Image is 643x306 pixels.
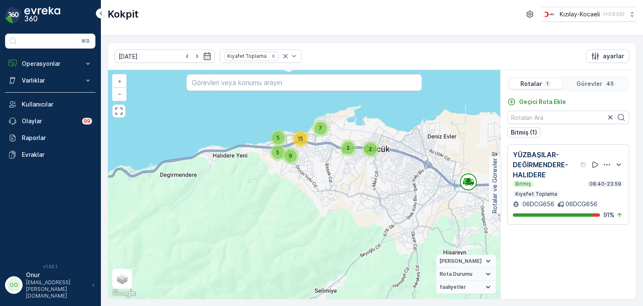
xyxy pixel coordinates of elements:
[312,120,329,137] div: 7
[521,200,554,208] p: 06DCG656
[225,52,268,60] div: Kıyafet Toplama
[507,111,629,124] input: Rotaları Ara
[440,284,466,290] span: faaliyetler
[26,271,88,279] p: Onur
[277,135,280,141] span: 5
[5,55,95,72] button: Operasyonlar
[5,113,95,130] a: Olaylar99
[22,117,77,125] p: Olaylar
[369,146,372,152] span: 2
[519,98,566,106] p: Geçici Rota Ekle
[5,7,22,23] img: logo
[507,98,566,106] a: Geçici Rota Ekle
[118,90,122,97] span: −
[440,271,472,277] span: Rota Durumu
[5,96,95,113] a: Kullanıcılar
[110,288,138,299] a: Bu bölgeyi Google Haritalar'da açın (yeni pencerede açılır)
[436,255,496,268] summary: [PERSON_NAME]
[289,153,292,159] span: 9
[347,145,350,151] span: 2
[84,118,90,124] p: 99
[26,279,88,299] p: [EMAIL_ADDRESS][PERSON_NAME][DOMAIN_NAME]
[22,76,79,85] p: Varlıklar
[7,278,21,292] div: OO
[270,130,287,146] div: 5
[514,181,532,187] p: Bitmiş
[319,125,322,131] span: 7
[542,10,556,19] img: k%C4%B1z%C4%B1lay_0jL9uU1.png
[440,258,482,265] span: [PERSON_NAME]
[5,264,95,269] span: v 1.50.1
[603,52,624,60] p: ayarlar
[5,72,95,89] button: Varlıklar
[22,100,92,109] p: Kullanıcılar
[110,288,138,299] img: Google
[566,200,597,208] p: 06DCG656
[606,80,615,87] p: 45
[108,8,139,21] p: Kokpit
[542,7,636,22] button: Kızılay-Kocaeli(+03:00)
[507,127,540,137] button: Bitmiş (1)
[113,270,131,288] a: Layers
[113,75,126,88] a: Yakınlaştır
[270,144,286,161] div: 5
[298,135,303,142] span: 15
[491,158,499,213] p: Rotalar ve Görevler
[5,146,95,163] a: Evraklar
[436,281,496,294] summary: faaliyetler
[269,53,278,60] div: Remove Kıyafet Toplama
[603,211,615,219] p: 91 %
[24,7,60,23] img: logo_dark-DEwI_e13.png
[118,78,121,85] span: +
[22,134,92,142] p: Raporlar
[436,268,496,281] summary: Rota Durumu
[22,60,79,68] p: Operasyonlar
[5,271,95,299] button: OOOnur[EMAIL_ADDRESS][PERSON_NAME][DOMAIN_NAME]
[576,80,602,88] p: Görevler
[5,130,95,146] a: Raporlar
[560,10,600,18] p: Kızılay-Kocaeli
[186,74,422,91] input: Görevleri veya konumu arayın
[282,148,299,164] div: 9
[589,181,622,187] p: 08:40-23:59
[511,128,537,137] p: Bitmiş (1)
[292,130,309,147] div: 15
[513,150,579,180] p: YÜZBAŞILAR-DEĞİRMENDERE- HALIDERE
[340,140,357,156] div: 2
[514,191,558,197] p: Kıyafet Toplama
[115,49,215,63] input: dd/mm/yyyy
[276,149,279,156] span: 5
[586,49,629,63] button: ayarlar
[362,141,379,158] div: 2
[545,80,550,87] p: 1
[580,161,587,168] div: Yardım Araç İkonu
[22,150,92,159] p: Evraklar
[520,80,542,88] p: Rotalar
[603,11,625,18] p: ( +03:00 )
[113,88,126,100] a: Uzaklaştır
[81,38,90,44] p: ⌘B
